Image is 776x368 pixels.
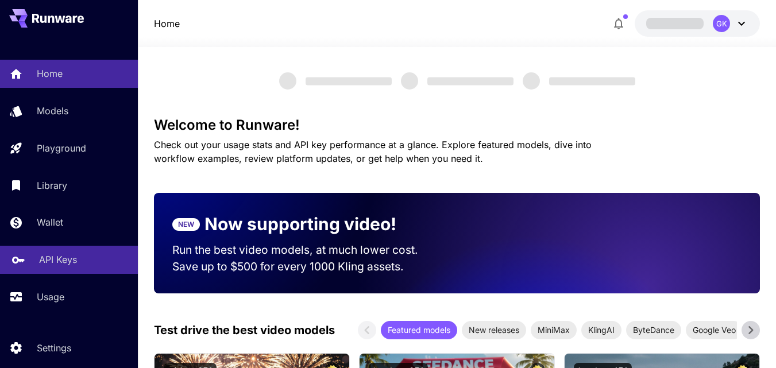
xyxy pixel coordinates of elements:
span: Check out your usage stats and API key performance at a glance. Explore featured models, dive int... [154,139,592,164]
p: Run the best video models, at much lower cost. [172,242,439,258]
span: New releases [462,324,526,336]
span: KlingAI [581,324,621,336]
p: Wallet [37,215,63,229]
a: Home [154,17,180,30]
p: Usage [37,290,64,304]
p: Now supporting video! [204,211,396,237]
p: Test drive the best video models [154,321,335,339]
div: Featured models [381,321,457,339]
div: Google Veo [686,321,743,339]
p: Settings [37,341,71,355]
p: Models [37,104,68,118]
p: Library [37,179,67,192]
span: ByteDance [626,324,681,336]
p: Home [37,67,63,80]
p: NEW [178,219,194,230]
button: GK [635,10,760,37]
p: Playground [37,141,86,155]
p: API Keys [39,253,77,266]
div: MiniMax [531,321,577,339]
div: ByteDance [626,321,681,339]
div: KlingAI [581,321,621,339]
div: New releases [462,321,526,339]
span: Google Veo [686,324,743,336]
div: GK [713,15,730,32]
nav: breadcrumb [154,17,180,30]
p: Save up to $500 for every 1000 Kling assets. [172,258,439,275]
span: MiniMax [531,324,577,336]
h3: Welcome to Runware! [154,117,760,133]
span: Featured models [381,324,457,336]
